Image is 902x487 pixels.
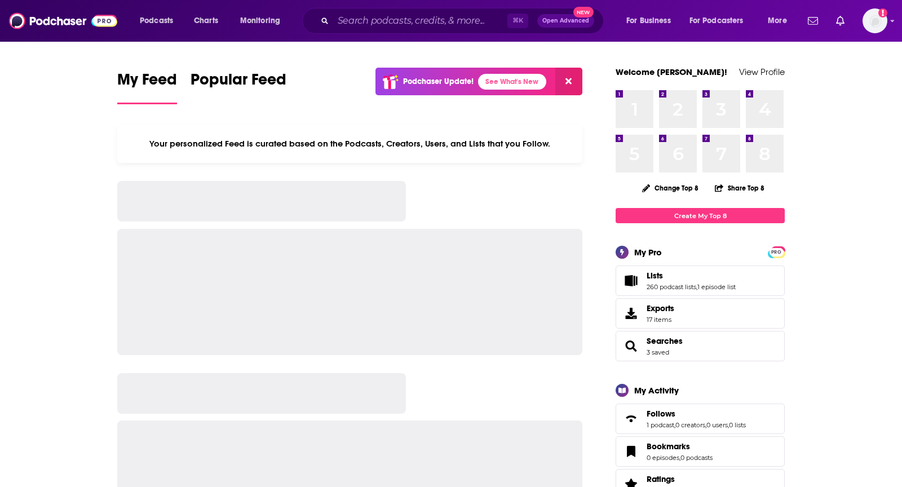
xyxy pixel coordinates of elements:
[240,13,280,29] span: Monitoring
[542,18,589,24] span: Open Advanced
[616,298,785,329] a: Exports
[620,338,642,354] a: Searches
[616,404,785,434] span: Follows
[626,13,671,29] span: For Business
[194,13,218,29] span: Charts
[647,283,696,291] a: 260 podcast lists
[232,12,295,30] button: open menu
[647,409,675,419] span: Follows
[616,67,727,77] a: Welcome [PERSON_NAME]!
[647,409,746,419] a: Follows
[647,454,679,462] a: 0 episodes
[140,13,173,29] span: Podcasts
[187,12,225,30] a: Charts
[478,74,546,90] a: See What's New
[616,265,785,296] span: Lists
[729,421,746,429] a: 0 lists
[117,70,177,104] a: My Feed
[768,13,787,29] span: More
[635,181,705,195] button: Change Top 8
[647,348,669,356] a: 3 saved
[675,421,705,429] a: 0 creators
[705,421,706,429] span: ,
[832,11,849,30] a: Show notifications dropdown
[620,273,642,289] a: Lists
[674,421,675,429] span: ,
[634,385,679,396] div: My Activity
[803,11,823,30] a: Show notifications dropdown
[863,8,887,33] span: Logged in as TeemsPR
[117,125,582,163] div: Your personalized Feed is curated based on the Podcasts, Creators, Users, and Lists that you Follow.
[760,12,801,30] button: open menu
[647,474,713,484] a: Ratings
[647,271,736,281] a: Lists
[647,474,675,484] span: Ratings
[616,436,785,467] span: Bookmarks
[680,454,713,462] a: 0 podcasts
[714,177,765,199] button: Share Top 8
[403,77,474,86] p: Podchaser Update!
[618,12,685,30] button: open menu
[333,12,507,30] input: Search podcasts, credits, & more...
[647,271,663,281] span: Lists
[696,283,697,291] span: ,
[634,247,662,258] div: My Pro
[863,8,887,33] button: Show profile menu
[9,10,117,32] img: Podchaser - Follow, Share and Rate Podcasts
[689,13,744,29] span: For Podcasters
[620,444,642,459] a: Bookmarks
[132,12,188,30] button: open menu
[863,8,887,33] img: User Profile
[679,454,680,462] span: ,
[537,14,594,28] button: Open AdvancedNew
[706,421,728,429] a: 0 users
[191,70,286,96] span: Popular Feed
[770,248,783,256] span: PRO
[739,67,785,77] a: View Profile
[620,306,642,321] span: Exports
[573,7,594,17] span: New
[647,441,690,451] span: Bookmarks
[682,12,760,30] button: open menu
[313,8,614,34] div: Search podcasts, credits, & more...
[647,316,674,324] span: 17 items
[117,70,177,96] span: My Feed
[616,208,785,223] a: Create My Top 8
[620,411,642,427] a: Follows
[770,247,783,256] a: PRO
[616,331,785,361] span: Searches
[507,14,528,28] span: ⌘ K
[647,441,713,451] a: Bookmarks
[647,336,683,346] a: Searches
[191,70,286,104] a: Popular Feed
[647,421,674,429] a: 1 podcast
[878,8,887,17] svg: Add a profile image
[647,303,674,313] span: Exports
[728,421,729,429] span: ,
[697,283,736,291] a: 1 episode list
